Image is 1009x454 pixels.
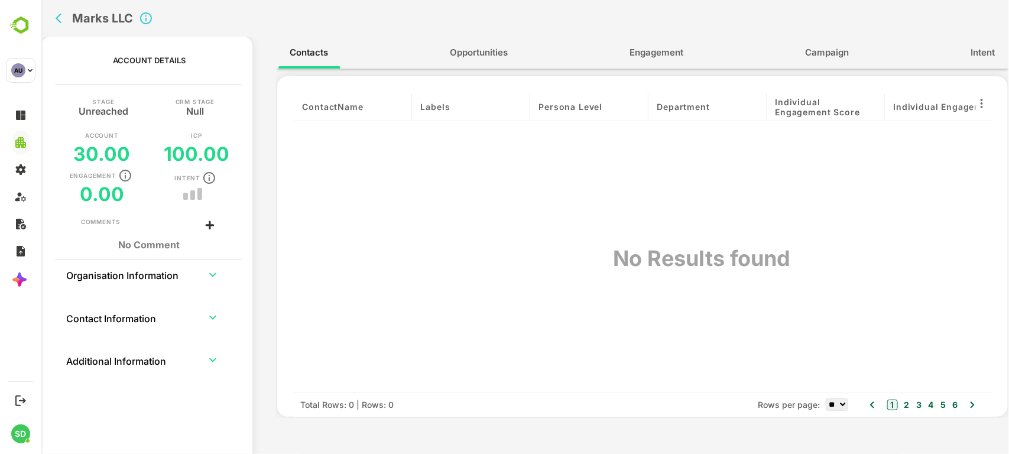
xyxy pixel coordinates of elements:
[24,260,192,388] table: collapsible table
[409,45,467,60] span: Opportunities
[40,239,176,251] h1: No Comment
[133,175,159,181] p: Intent
[601,242,719,274] div: No Results found
[11,424,30,443] div: SD
[930,45,954,60] span: Intent
[134,99,173,105] p: CRM Stage
[51,99,73,105] p: Stage
[860,398,868,411] button: 2
[6,14,36,37] img: BambooboxLogoMark.f1c84d78b4c51b1a7b5f700c9845e183.svg
[40,218,79,227] div: Comments
[896,398,904,411] button: 5
[11,9,29,27] button: back
[145,105,163,114] h5: Null
[497,102,561,112] span: Persona Level
[852,102,953,112] span: Individual Engagement Level
[24,303,151,332] th: Contact Information
[379,102,408,112] span: Labels
[24,260,151,288] th: Organisation Information
[44,132,77,138] p: Account
[261,102,322,112] span: contactName
[31,11,92,25] h2: Marks LLC
[38,183,83,206] h5: 0.00
[12,393,28,408] button: Logout
[37,105,87,114] h5: Unreached
[872,398,880,411] button: 3
[908,398,916,411] button: 6
[163,192,166,196] button: trend
[72,56,144,65] p: Account Details
[24,346,151,374] th: Additional Information
[716,398,778,411] span: Rows per page:
[11,63,25,77] div: AU
[589,45,643,60] span: Engagement
[249,45,287,60] span: Contacts
[764,45,808,60] span: Campaign
[163,309,180,326] button: expand row
[846,400,856,410] button: 1
[884,398,893,411] button: 4
[734,97,835,117] span: Individual Engagement Score
[98,11,112,25] svg: Click to close Account details panel
[615,102,668,112] span: Department
[122,142,188,166] h5: 100.00
[163,266,180,284] button: expand row
[259,398,352,411] div: Total Rows: 0 | Rows: 0
[163,351,180,369] button: expand row
[150,132,160,138] p: ICP
[235,37,968,69] div: full width tabs example
[28,173,75,179] p: Engagement
[33,142,89,166] h5: 30.00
